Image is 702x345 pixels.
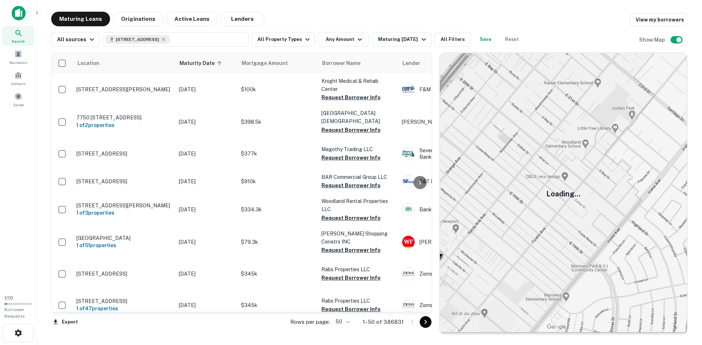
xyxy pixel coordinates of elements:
p: [STREET_ADDRESS] [76,271,171,277]
div: All sources [57,35,96,44]
button: Any Amount [318,32,369,47]
p: Rabs Properties LLC [321,297,395,305]
img: severnbank.com.png [402,147,415,160]
p: $398.5k [241,118,314,126]
button: Maturing Loans [51,12,110,26]
p: BAR Commercial Group LLC [321,173,395,181]
div: Zions Bancorporation [402,299,512,312]
th: Location [73,53,175,73]
p: Rows per page: [290,318,330,326]
iframe: Chat Widget [665,287,702,322]
p: [DATE] [179,118,234,126]
button: Lenders [220,12,264,26]
p: [DATE] [179,177,234,185]
img: picture [402,203,415,216]
p: [DATE] [179,150,234,158]
p: [STREET_ADDRESS] [76,178,171,185]
th: Lender [398,53,515,73]
p: [PERSON_NAME] Living Trust [402,118,512,126]
h6: 1 of 51 properties [76,241,171,249]
button: [STREET_ADDRESS] [102,32,249,47]
button: Originations [113,12,163,26]
span: Search [12,38,25,44]
h6: 1 of 3 properties [76,209,171,217]
img: map-placeholder.webp [440,53,687,334]
p: Rabs Properties LLC [321,265,395,273]
p: $910k [241,177,314,185]
span: Borrowers [10,60,27,65]
p: [DATE] [179,206,234,214]
button: Request Borrower Info [321,153,381,162]
span: Location [77,59,99,68]
span: Saved [13,102,24,108]
span: Lender [403,59,420,68]
th: Borrower Name [318,53,398,73]
p: Knight Medical & Rehab Center [321,77,395,93]
img: picture [402,83,415,96]
a: Contacts [2,68,34,88]
button: All Filters [434,32,471,47]
p: Magothy Trading LLC [321,145,395,153]
img: picture [402,236,415,248]
p: $79.3k [241,238,314,246]
span: Maturity Date [180,59,224,68]
p: $345k [241,270,314,278]
div: S&T Bank [402,175,512,188]
button: Reset [500,32,524,47]
button: Request Borrower Info [321,305,381,314]
img: picture [402,299,415,311]
img: picture [402,175,415,188]
button: Request Borrower Info [321,273,381,282]
span: Contacts [11,81,26,87]
p: [STREET_ADDRESS][PERSON_NAME] [76,202,171,209]
div: Severn Savings Bank, FSB DBA Severn Bank [402,147,512,160]
th: Maturity Date [175,53,237,73]
div: F&M Bank [402,83,512,96]
div: Bank Of [PERSON_NAME] [402,203,512,216]
button: All Property Types [252,32,315,47]
div: Maturing [DATE] [378,35,428,44]
button: Request Borrower Info [321,93,381,102]
button: All sources [51,32,99,47]
button: Export [51,317,80,327]
span: Borrower Name [322,59,361,68]
h6: Show Map [639,36,666,44]
p: Woodland Rental Properties LLC [321,197,395,213]
img: capitalize-icon.png [12,6,26,20]
p: [STREET_ADDRESS][PERSON_NAME] [76,86,171,93]
button: Maturing [DATE] [372,32,431,47]
a: Borrowers [2,47,34,67]
button: Request Borrower Info [321,181,381,190]
th: Mortgage Amount [237,53,318,73]
a: Saved [2,89,34,109]
div: 50 [333,317,351,327]
a: Search [2,26,34,46]
div: Zions Bancorporation [402,267,512,280]
p: $334.3k [241,206,314,214]
h6: 1 of 2 properties [76,121,171,129]
span: Borrower Requests [4,307,25,319]
button: Active Loans [166,12,218,26]
p: 1–50 of 386831 [363,318,404,326]
p: $345k [241,301,314,309]
button: Request Borrower Info [321,214,381,222]
span: [STREET_ADDRESS] [116,36,159,43]
div: [PERSON_NAME] Fargo [402,235,512,249]
h5: Loading... [546,188,581,199]
p: [DATE] [179,301,234,309]
p: 7750 [STREET_ADDRESS] [76,114,171,121]
p: [GEOGRAPHIC_DATA][DEMOGRAPHIC_DATA] [321,109,395,125]
button: Request Borrower Info [321,126,381,134]
h6: 1 of 47 properties [76,304,171,313]
p: $100k [241,85,314,93]
p: [DATE] [179,238,234,246]
img: picture [402,268,415,280]
p: $377k [241,150,314,158]
span: 1 / 10 [4,295,13,301]
span: Mortgage Amount [242,59,297,68]
p: [PERSON_NAME] Shopping Cenetrs INC [321,230,395,246]
button: Request Borrower Info [321,246,381,254]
